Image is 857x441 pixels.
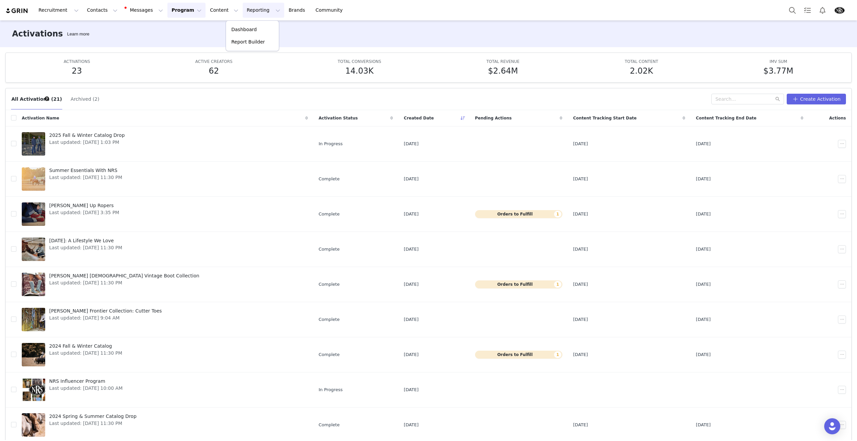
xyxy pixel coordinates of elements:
a: 2024 Spring & Summer Catalog DropLast updated: [DATE] 11:30 PM [22,412,308,438]
button: Recruitment [34,3,83,18]
span: Activation Name [22,115,59,121]
span: [PERSON_NAME] Up Ropers [49,202,119,209]
span: [DATE] [573,246,588,253]
span: TOTAL REVENUE [486,59,520,64]
button: Orders to Fulfill1 [475,351,562,359]
a: NRS Influencer ProgramLast updated: [DATE] 10:00 AM [22,376,308,403]
button: Orders to Fulfill1 [475,210,562,218]
span: [DATE] [573,351,588,358]
span: TOTAL CONVERSIONS [338,59,381,64]
span: [DATE] [696,316,711,323]
span: NRS Influencer Program [49,378,123,385]
a: Brands [285,3,311,18]
button: Create Activation [787,94,846,104]
div: Actions [809,111,851,125]
button: Search [785,3,800,18]
div: Open Intercom Messenger [824,418,840,434]
button: Notifications [815,3,830,18]
img: 3b6f1d63-3463-4861-9c34-5ae6bc07c83f.png [834,5,845,16]
div: Tooltip anchor [44,96,50,102]
i: icon: search [775,97,780,101]
span: Complete [319,176,340,182]
span: IMV SUM [770,59,787,64]
span: [DATE] [404,246,418,253]
span: [DATE] [404,211,418,217]
span: 2025 Fall & Winter Catalog Drop [49,132,125,139]
span: Summer Essentials With NRS [49,167,122,174]
span: [DATE] [573,422,588,428]
h5: 23 [72,65,82,77]
a: [PERSON_NAME] Frontier Collection: Cutter ToesLast updated: [DATE] 9:04 AM [22,306,308,333]
span: Complete [319,422,340,428]
span: Pending Actions [475,115,512,121]
h5: 2.02K [630,65,653,77]
h5: $3.77M [763,65,793,77]
a: [DATE]: A Lifestyle We LoveLast updated: [DATE] 11:30 PM [22,236,308,263]
span: TOTAL CONTENT [625,59,658,64]
a: [PERSON_NAME] Up RopersLast updated: [DATE] 3:35 PM [22,201,308,228]
span: Last updated: [DATE] 11:30 PM [49,174,122,181]
button: All Activations (21) [11,94,62,104]
button: Program [167,3,206,18]
a: Tasks [800,3,815,18]
span: Complete [319,316,340,323]
h5: $2.64M [488,65,518,77]
span: [DATE] [696,351,711,358]
span: ACTIVE CREATORS [195,59,232,64]
h5: 14.03K [345,65,373,77]
span: [DATE] [404,141,418,147]
span: Created Date [404,115,434,121]
span: Last updated: [DATE] 11:30 PM [49,279,199,286]
span: ACTIVATIONS [64,59,90,64]
span: [DATE] [404,386,418,393]
a: 2025 Fall & Winter Catalog DropLast updated: [DATE] 1:03 PM [22,130,308,157]
span: Last updated: [DATE] 3:35 PM [49,209,119,216]
button: Orders to Fulfill1 [475,280,562,288]
span: [DATE] [404,281,418,288]
span: 2024 Fall & Winter Catalog [49,343,122,350]
a: 2024 Fall & Winter CatalogLast updated: [DATE] 11:30 PM [22,341,308,368]
span: [DATE] [696,281,711,288]
span: Complete [319,351,340,358]
span: [DATE] [573,281,588,288]
span: [DATE] [696,211,711,217]
div: Tooltip anchor [66,31,90,37]
a: Community [312,3,350,18]
span: Activation Status [319,115,358,121]
span: Last updated: [DATE] 11:30 PM [49,350,122,357]
span: 2024 Spring & Summer Catalog Drop [49,413,137,420]
h5: 62 [209,65,219,77]
button: Messages [122,3,167,18]
span: [DATE] [404,176,418,182]
button: Profile [830,5,852,16]
button: Contacts [83,3,122,18]
span: [DATE] [696,176,711,182]
span: In Progress [319,386,343,393]
button: Content [206,3,242,18]
span: Last updated: [DATE] 10:00 AM [49,385,123,392]
input: Search... [711,94,784,104]
span: Complete [319,211,340,217]
span: [PERSON_NAME] Frontier Collection: Cutter Toes [49,307,162,315]
span: [DATE] [573,176,588,182]
span: Complete [319,281,340,288]
span: [DATE] [573,211,588,217]
span: Complete [319,246,340,253]
span: Last updated: [DATE] 9:04 AM [49,315,162,322]
p: Dashboard [231,26,257,33]
a: Summer Essentials With NRSLast updated: [DATE] 11:30 PM [22,166,308,192]
button: Reporting [243,3,284,18]
span: Last updated: [DATE] 1:03 PM [49,139,125,146]
h3: Activations [12,28,63,40]
a: grin logo [5,8,29,14]
span: [DATE] [696,246,711,253]
span: [DATE]: A Lifestyle We Love [49,237,122,244]
span: [DATE] [404,316,418,323]
span: Last updated: [DATE] 11:30 PM [49,420,137,427]
span: In Progress [319,141,343,147]
span: Last updated: [DATE] 11:30 PM [49,244,122,251]
a: [PERSON_NAME] [DEMOGRAPHIC_DATA] Vintage Boot CollectionLast updated: [DATE] 11:30 PM [22,271,308,298]
span: Content Tracking Start Date [573,115,637,121]
button: Archived (2) [70,94,100,104]
span: [DATE] [696,422,711,428]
